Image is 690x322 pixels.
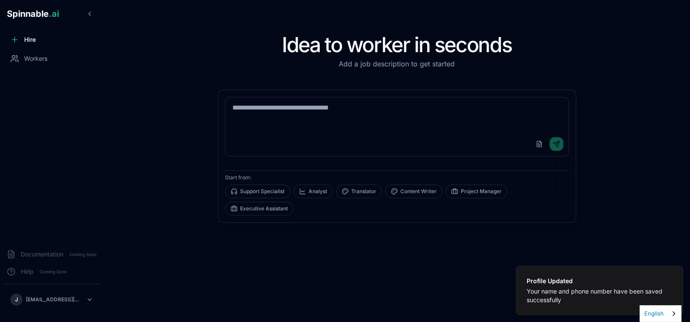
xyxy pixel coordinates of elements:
[225,174,569,181] p: Start from:
[225,184,290,198] button: Support Specialist
[385,184,442,198] button: Content Writer
[7,291,97,308] button: J[EMAIL_ADDRESS][DOMAIN_NAME]
[446,184,507,198] button: Project Manager
[225,202,293,216] button: Executive Assistant
[24,54,47,63] span: Workers
[49,9,59,19] span: .ai
[37,268,69,276] span: Coming Soon
[527,287,669,304] div: Your name and phone number have been saved successfully
[7,9,59,19] span: Spinnable
[336,184,382,198] button: Translator
[15,296,18,303] span: J
[24,35,36,44] span: Hire
[640,305,681,322] div: Language
[26,296,83,303] p: [EMAIL_ADDRESS][DOMAIN_NAME]
[293,184,333,198] button: Analyst
[640,306,681,322] a: English
[67,250,99,259] span: Coming Soon
[218,59,576,69] p: Add a job description to get started
[21,267,34,276] span: Help
[218,34,576,55] h1: Idea to worker in seconds
[21,250,63,259] span: Documentation
[527,277,669,285] div: Profile Updated
[640,305,681,322] aside: Language selected: English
